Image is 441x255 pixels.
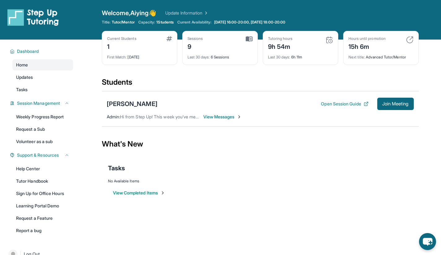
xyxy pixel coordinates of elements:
div: Current Students [107,36,136,41]
button: Session Management [15,100,69,106]
a: Volunteer as a sub [12,136,73,147]
a: Home [12,59,73,70]
span: Capacity: [138,20,155,25]
div: 6h 11m [268,51,333,60]
div: 1 [107,41,136,51]
div: [DATE] [107,51,172,60]
span: Current Availability: [177,20,211,25]
span: Dashboard [17,48,39,54]
a: Tasks [12,84,73,95]
span: Admin : [107,114,120,119]
div: 15h 6m [348,41,386,51]
a: Help Center [12,163,73,174]
span: Home [16,62,28,68]
button: Join Meeting [377,98,414,110]
a: Learning Portal Demo [12,200,73,211]
img: Chevron Right [202,10,209,16]
div: Hours until promotion [348,36,386,41]
div: Students [102,77,419,91]
div: Sessions [188,36,203,41]
button: Support & Resources [15,152,69,158]
div: No Available Items [108,179,413,184]
a: Sign Up for Office Hours [12,188,73,199]
span: Tutor/Mentor [112,20,135,25]
span: Join Meeting [382,102,409,106]
span: Tasks [108,164,125,172]
a: Report a bug [12,225,73,236]
img: card [406,36,413,44]
span: Title: [102,20,110,25]
div: What's New [102,130,419,158]
div: 9h 54m [268,41,293,51]
div: 9 [188,41,203,51]
span: First Match : [107,55,127,59]
span: 1 Students [156,20,174,25]
img: Chevron-Right [237,114,242,119]
a: Updates [12,72,73,83]
span: Support & Resources [17,152,59,158]
span: Welcome, Aiying 👋 [102,9,157,17]
span: View Messages [203,114,242,120]
img: card [326,36,333,44]
a: Request a Sub [12,124,73,135]
button: View Completed Items [113,190,165,196]
span: Last 30 days : [188,55,210,59]
span: Next title : [348,55,365,59]
div: Advanced Tutor/Mentor [348,51,413,60]
span: [DATE] 16:00-20:00, [DATE] 18:00-20:00 [214,20,286,25]
button: Open Session Guide [321,101,368,107]
a: Update Information [165,10,209,16]
img: logo [7,9,59,26]
span: Session Management [17,100,60,106]
img: card [166,36,172,41]
img: card [246,36,253,42]
span: Updates [16,74,33,80]
span: Last 30 days : [268,55,290,59]
div: [PERSON_NAME] [107,100,158,108]
a: Weekly Progress Report [12,111,73,122]
a: Tutor Handbook [12,176,73,187]
button: Dashboard [15,48,69,54]
div: Tutoring hours [268,36,293,41]
span: Hi from Step Up! This week you’ve met for 97 minutes and this month you’ve met for 6 hours. Happy... [120,114,335,119]
a: [DATE] 16:00-20:00, [DATE] 18:00-20:00 [213,20,287,25]
span: Tasks [16,87,28,93]
div: 6 Sessions [188,51,253,60]
button: chat-button [419,233,436,250]
a: Request a Feature [12,213,73,224]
